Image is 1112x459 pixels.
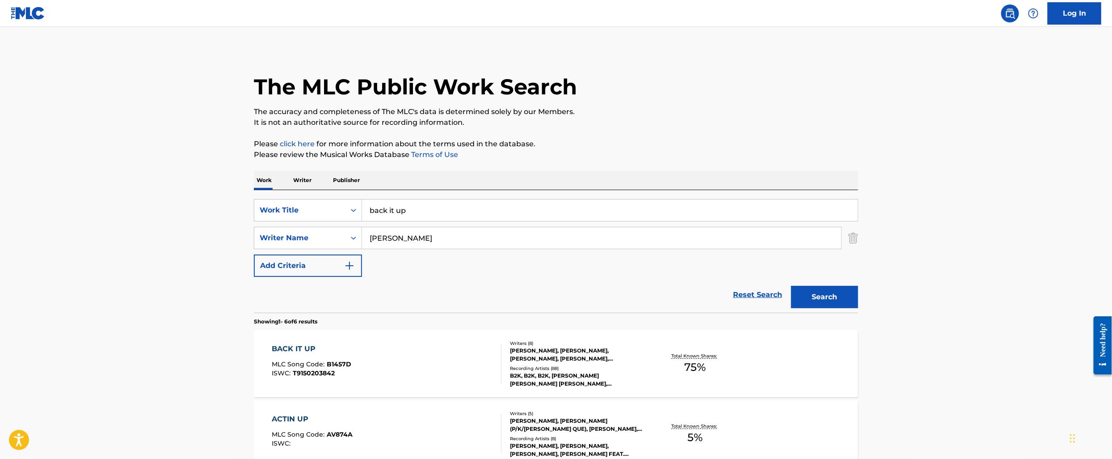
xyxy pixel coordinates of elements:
div: [PERSON_NAME], [PERSON_NAME] (P/K/[PERSON_NAME] QUE), [PERSON_NAME], [PERSON_NAME], [PERSON_NAME] [510,417,645,433]
span: AV874A [327,430,353,438]
div: Recording Artists ( 88 ) [510,365,645,372]
span: MLC Song Code : [272,430,327,438]
div: Writers ( 8 ) [510,340,645,347]
span: 75 % [685,359,706,375]
button: Search [791,286,858,308]
img: search [1005,8,1015,19]
p: It is not an authoritative source for recording information. [254,117,858,128]
div: ACTIN UP [272,414,353,425]
div: B2K, B2K, B2K, [PERSON_NAME] [PERSON_NAME] [PERSON_NAME], [PERSON_NAME]|TRAE THA TRUTH [510,372,645,388]
p: Work [254,171,274,190]
div: BACK IT UP [272,344,352,354]
p: The accuracy and completeness of The MLC's data is determined solely by our Members. [254,106,858,117]
iframe: Resource Center [1087,309,1112,381]
div: Writers ( 5 ) [510,410,645,417]
a: Log In [1048,2,1101,25]
div: Help [1024,4,1042,22]
div: Writer Name [260,233,340,243]
h1: The MLC Public Work Search [254,73,577,100]
img: 9d2ae6d4665cec9f34b9.svg [344,260,355,271]
p: Publisher [330,171,362,190]
p: Please review the Musical Works Database [254,149,858,160]
div: Drag [1070,425,1075,452]
img: help [1028,8,1039,19]
img: Delete Criterion [848,227,858,249]
img: MLC Logo [11,7,45,20]
form: Search Form [254,199,858,313]
span: T9150203842 [293,369,335,377]
span: B1457D [327,360,352,368]
iframe: Chat Widget [1067,416,1112,459]
a: Reset Search [729,285,787,305]
div: [PERSON_NAME], [PERSON_NAME], [PERSON_NAME], [PERSON_NAME], [PERSON_NAME], [PERSON_NAME], [PERSON... [510,347,645,363]
a: Terms of Use [409,150,458,159]
div: Recording Artists ( 8 ) [510,435,645,442]
span: ISWC : [272,439,293,447]
p: Writer [291,171,314,190]
p: Total Known Shares: [671,423,719,429]
p: Please for more information about the terms used in the database. [254,139,858,149]
p: Showing 1 - 6 of 6 results [254,318,317,326]
span: 5 % [688,429,703,446]
a: Public Search [1001,4,1019,22]
div: [PERSON_NAME], [PERSON_NAME], [PERSON_NAME], [PERSON_NAME] FEAT. [PERSON_NAME], [PERSON_NAME];LIL... [510,442,645,458]
p: Total Known Shares: [671,353,719,359]
span: ISWC : [272,369,293,377]
div: Work Title [260,205,340,216]
span: MLC Song Code : [272,360,327,368]
a: BACK IT UPMLC Song Code:B1457DISWC:T9150203842Writers (8)[PERSON_NAME], [PERSON_NAME], [PERSON_NA... [254,330,858,397]
button: Add Criteria [254,255,362,277]
a: click here [280,140,315,148]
